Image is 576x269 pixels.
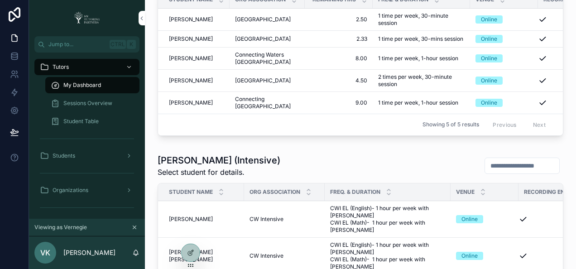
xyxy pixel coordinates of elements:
span: Student Name [169,188,213,196]
div: Online [481,77,497,85]
a: Online [475,15,533,24]
a: Online [475,54,533,62]
span: [GEOGRAPHIC_DATA] [235,77,291,84]
div: Online [461,215,478,223]
span: Sessions Overview [63,100,112,107]
span: CW Intensive [250,252,283,259]
a: 1 time per week, 1-hour session [378,55,465,62]
span: Ctrl [110,40,126,49]
h1: [PERSON_NAME] (Intensive) [158,154,280,167]
span: [PERSON_NAME] [169,55,213,62]
a: Online [456,252,513,260]
a: 2 times per week, 30-minute session [378,73,465,88]
div: Online [481,99,497,107]
a: Online [475,99,533,107]
a: My Dashboard [45,77,139,93]
a: Connecting Waters [GEOGRAPHIC_DATA] [235,51,299,66]
a: [GEOGRAPHIC_DATA] [235,16,299,23]
span: Tutors [53,63,69,71]
a: [PERSON_NAME] [169,55,224,62]
span: 1 time per week, 1-hour session [378,55,458,62]
span: Students [53,152,75,159]
a: Tutors [34,59,139,75]
a: 1 time per week, 30-mins session [378,35,465,43]
a: 1 time per week, 1-hour session [378,99,465,106]
a: Sessions Overview [45,95,139,111]
span: [GEOGRAPHIC_DATA] [235,35,291,43]
div: scrollable content [29,53,145,219]
a: [PERSON_NAME] [169,216,239,223]
span: Viewing as Vernegie [34,224,87,231]
span: 1 time per week, 1-hour session [378,99,458,106]
span: [GEOGRAPHIC_DATA] [235,16,291,23]
span: Jump to... [48,41,106,48]
span: Venue [456,188,475,196]
div: Online [481,54,497,62]
span: VK [40,247,50,258]
a: [PERSON_NAME] [169,77,224,84]
a: [PERSON_NAME] [169,35,224,43]
button: Jump to...CtrlK [34,36,139,53]
span: Student Table [63,118,99,125]
a: CWI EL (English)- 1 hour per week with [PERSON_NAME] CWI EL (Math)- 1 hour per week with [PERSON_... [330,205,445,234]
a: 2.50 [310,16,367,23]
a: 9.00 [310,99,367,106]
span: My Dashboard [63,82,101,89]
span: Freq. & Duration [330,188,380,196]
div: Online [481,35,497,43]
span: Select student for details. [158,167,280,178]
span: [PERSON_NAME] [169,16,213,23]
span: Organizations [53,187,88,194]
a: Online [456,215,513,223]
a: [GEOGRAPHIC_DATA] [235,35,299,43]
a: CW Intensive [250,252,319,259]
span: K [128,41,135,48]
p: [PERSON_NAME] [63,248,115,257]
a: Organizations [34,182,139,198]
a: Students [34,148,139,164]
a: Online [475,35,533,43]
div: Online [481,15,497,24]
span: Recording Enabled [524,188,576,196]
span: Org Association [250,188,300,196]
a: 8.00 [310,55,367,62]
div: Online [461,252,478,260]
span: [PERSON_NAME] [169,35,213,43]
img: App logo [71,11,103,25]
a: CW Intensive [250,216,319,223]
a: Student Table [45,113,139,130]
a: [PERSON_NAME] [169,99,224,106]
a: 1 time per week, 30-minute session [378,12,465,27]
span: 1 time per week, 30-mins session [378,35,463,43]
span: [PERSON_NAME] [169,99,213,106]
span: [PERSON_NAME] [169,77,213,84]
a: Online [475,77,533,85]
a: [GEOGRAPHIC_DATA] [235,77,299,84]
span: Showing 5 of 5 results [422,121,479,128]
a: 2.33 [310,35,367,43]
span: [PERSON_NAME] [169,216,213,223]
a: 4.50 [310,77,367,84]
a: [PERSON_NAME] [PERSON_NAME] [169,249,239,263]
a: Connecting [GEOGRAPHIC_DATA] [235,96,299,110]
a: [PERSON_NAME] [169,16,224,23]
span: CW Intensive [250,216,283,223]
